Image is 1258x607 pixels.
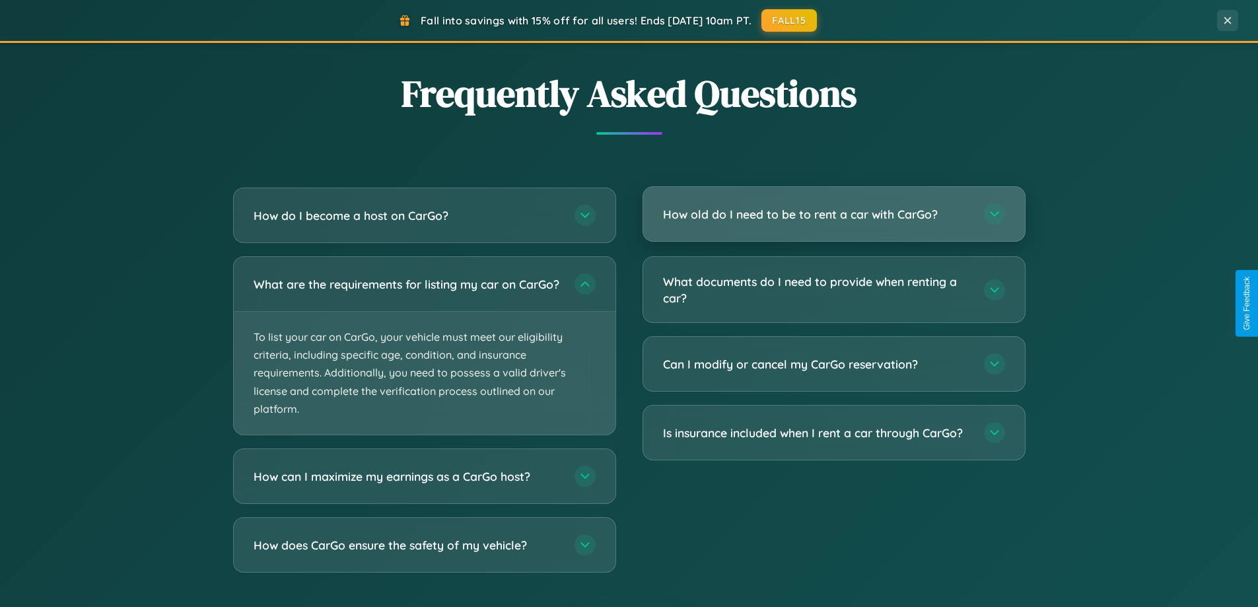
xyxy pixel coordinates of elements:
[233,68,1026,119] h2: Frequently Asked Questions
[254,207,561,224] h3: How do I become a host on CarGo?
[1242,277,1251,330] div: Give Feedback
[234,312,615,435] p: To list your car on CarGo, your vehicle must meet our eligibility criteria, including specific ag...
[663,425,971,441] h3: Is insurance included when I rent a car through CarGo?
[254,276,561,293] h3: What are the requirements for listing my car on CarGo?
[421,14,751,27] span: Fall into savings with 15% off for all users! Ends [DATE] 10am PT.
[663,273,971,306] h3: What documents do I need to provide when renting a car?
[761,9,817,32] button: FALL15
[663,206,971,223] h3: How old do I need to be to rent a car with CarGo?
[254,537,561,553] h3: How does CarGo ensure the safety of my vehicle?
[663,356,971,373] h3: Can I modify or cancel my CarGo reservation?
[254,468,561,485] h3: How can I maximize my earnings as a CarGo host?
